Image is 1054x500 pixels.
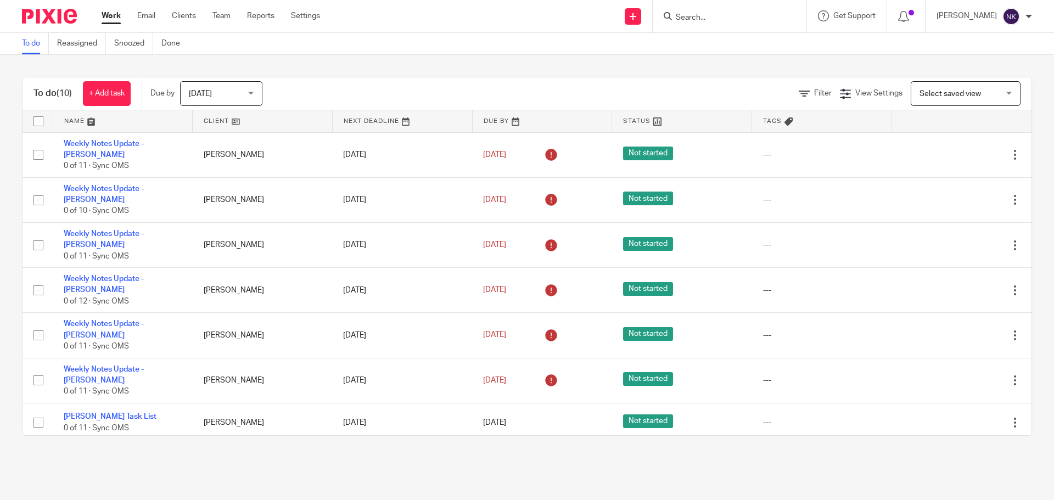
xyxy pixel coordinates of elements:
[763,330,881,341] div: ---
[763,149,881,160] div: ---
[193,403,333,442] td: [PERSON_NAME]
[150,88,175,99] p: Due by
[291,10,320,21] a: Settings
[57,89,72,98] span: (10)
[814,89,832,97] span: Filter
[1002,8,1020,25] img: svg%3E
[161,33,188,54] a: Done
[332,313,472,358] td: [DATE]
[833,12,876,20] span: Get Support
[483,241,506,249] span: [DATE]
[763,375,881,386] div: ---
[763,118,782,124] span: Tags
[193,358,333,403] td: [PERSON_NAME]
[483,151,506,159] span: [DATE]
[189,90,212,98] span: [DATE]
[623,192,673,205] span: Not started
[193,313,333,358] td: [PERSON_NAME]
[137,10,155,21] a: Email
[483,286,506,294] span: [DATE]
[247,10,274,21] a: Reports
[623,147,673,160] span: Not started
[212,10,231,21] a: Team
[332,268,472,313] td: [DATE]
[64,230,144,249] a: Weekly Notes Update - [PERSON_NAME]
[483,377,506,384] span: [DATE]
[64,297,129,305] span: 0 of 12 · Sync OMS
[332,132,472,177] td: [DATE]
[193,177,333,222] td: [PERSON_NAME]
[483,332,506,339] span: [DATE]
[483,196,506,204] span: [DATE]
[172,10,196,21] a: Clients
[937,10,997,21] p: [PERSON_NAME]
[193,132,333,177] td: [PERSON_NAME]
[64,140,144,159] a: Weekly Notes Update - [PERSON_NAME]
[623,372,673,386] span: Not started
[114,33,153,54] a: Snoozed
[623,282,673,296] span: Not started
[193,222,333,267] td: [PERSON_NAME]
[920,90,981,98] span: Select saved view
[64,387,129,395] span: 0 of 11 · Sync OMS
[33,88,72,99] h1: To do
[22,33,49,54] a: To do
[763,285,881,296] div: ---
[83,81,131,106] a: + Add task
[332,222,472,267] td: [DATE]
[623,237,673,251] span: Not started
[64,207,129,215] span: 0 of 10 · Sync OMS
[332,358,472,403] td: [DATE]
[64,413,156,420] a: [PERSON_NAME] Task List
[57,33,106,54] a: Reassigned
[64,424,129,432] span: 0 of 11 · Sync OMS
[64,275,144,294] a: Weekly Notes Update - [PERSON_NAME]
[102,10,121,21] a: Work
[64,366,144,384] a: Weekly Notes Update - [PERSON_NAME]
[64,185,144,204] a: Weekly Notes Update - [PERSON_NAME]
[763,239,881,250] div: ---
[623,414,673,428] span: Not started
[64,320,144,339] a: Weekly Notes Update - [PERSON_NAME]
[675,13,773,23] input: Search
[22,9,77,24] img: Pixie
[623,327,673,341] span: Not started
[64,342,129,350] span: 0 of 11 · Sync OMS
[483,419,506,426] span: [DATE]
[855,89,902,97] span: View Settings
[332,403,472,442] td: [DATE]
[763,417,881,428] div: ---
[763,194,881,205] div: ---
[64,162,129,170] span: 0 of 11 · Sync OMS
[64,252,129,260] span: 0 of 11 · Sync OMS
[332,177,472,222] td: [DATE]
[193,268,333,313] td: [PERSON_NAME]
